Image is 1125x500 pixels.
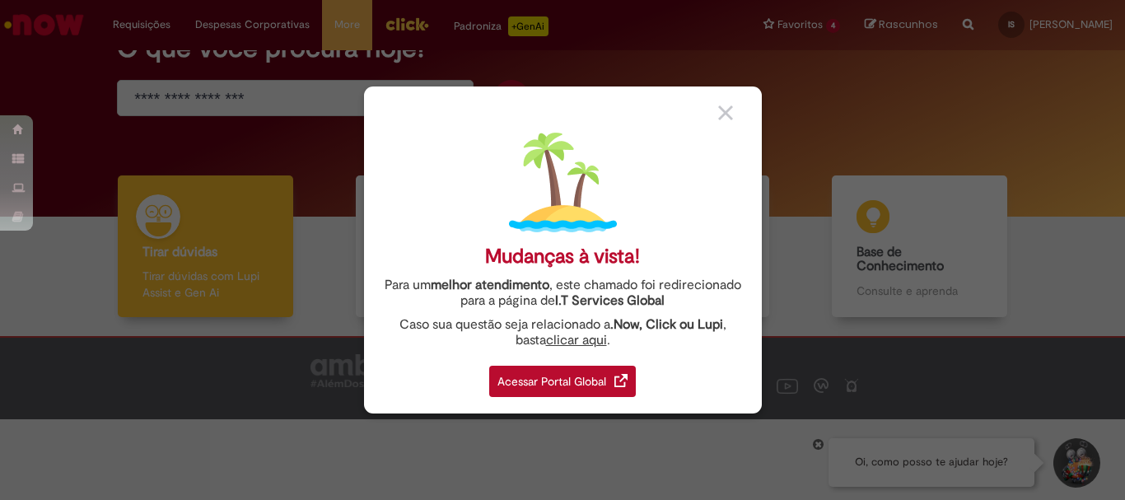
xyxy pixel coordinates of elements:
[489,357,636,397] a: Acessar Portal Global
[376,317,749,348] div: Caso sua questão seja relacionado a , basta .
[718,105,733,120] img: close_button_grey.png
[509,129,617,236] img: island.png
[431,277,549,293] strong: melhor atendimento
[555,283,665,309] a: I.T Services Global
[485,245,640,269] div: Mudanças à vista!
[546,323,607,348] a: clicar aqui
[610,316,723,333] strong: .Now, Click ou Lupi
[489,366,636,397] div: Acessar Portal Global
[376,278,749,309] div: Para um , este chamado foi redirecionado para a página de
[614,374,628,387] img: redirect_link.png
